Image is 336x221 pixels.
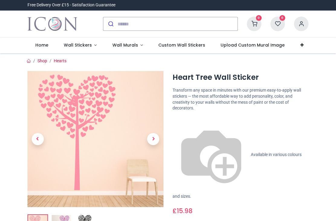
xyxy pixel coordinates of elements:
[27,2,115,8] div: Free Delivery Over £15 - Satisfaction Guarantee
[182,2,309,8] iframe: Customer reviews powered by Trustpilot
[177,206,192,215] span: 15.98
[27,15,77,32] img: Icon Wall Stickers
[143,92,164,187] a: Next
[103,17,118,31] button: Submit
[56,37,105,53] a: Wall Stickers
[279,15,285,21] sup: 0
[37,58,47,63] a: Shop
[173,87,309,111] p: Transform any space in minutes with our premium easy-to-apply wall stickers — the most affordable...
[35,42,48,48] span: Home
[247,21,261,26] a: 0
[105,37,151,53] a: Wall Murals
[173,152,302,199] span: Available in various colours and sizes.
[173,206,192,215] span: £
[112,42,138,48] span: Wall Murals
[27,15,77,32] a: Logo of Icon Wall Stickers
[54,58,66,63] a: Hearts
[173,116,250,193] img: color-wheel.png
[64,42,92,48] span: Wall Stickers
[270,21,285,26] a: 0
[147,133,159,145] span: Next
[221,42,285,48] span: Upload Custom Mural Image
[27,71,163,207] img: Heart Tree Wall Sticker
[27,92,48,187] a: Previous
[32,133,44,145] span: Previous
[173,72,309,83] h1: Heart Tree Wall Sticker
[158,42,205,48] span: Custom Wall Stickers
[256,15,262,21] sup: 0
